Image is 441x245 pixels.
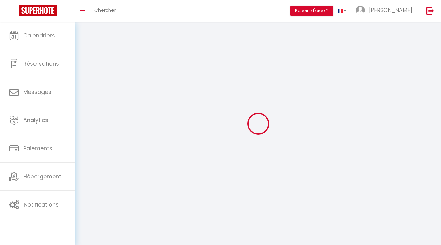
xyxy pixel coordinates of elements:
[369,6,412,14] span: [PERSON_NAME]
[23,116,48,124] span: Analytics
[426,7,434,15] img: logout
[23,60,59,68] span: Réservations
[23,144,52,152] span: Paiements
[23,32,55,39] span: Calendriers
[23,88,51,96] span: Messages
[24,201,59,208] span: Notifications
[19,5,57,16] img: Super Booking
[290,6,333,16] button: Besoin d'aide ?
[94,7,116,13] span: Chercher
[356,6,365,15] img: ...
[23,173,61,180] span: Hébergement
